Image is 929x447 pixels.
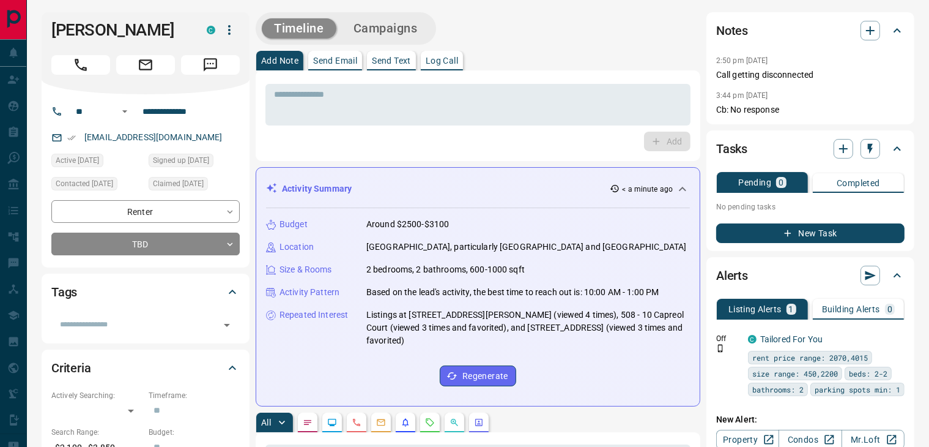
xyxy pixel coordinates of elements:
[887,305,892,314] p: 0
[401,418,410,427] svg: Listing Alerts
[716,91,768,100] p: 3:44 pm [DATE]
[748,335,757,344] div: condos.ca
[474,418,484,427] svg: Agent Actions
[366,309,690,347] p: Listings at [STREET_ADDRESS][PERSON_NAME] (viewed 4 times), 508 - 10 Capreol Court (viewed 3 time...
[366,218,449,231] p: Around $2500-$3100
[51,233,240,255] div: TBD
[51,277,240,307] div: Tags
[716,266,748,285] h2: Alerts
[440,366,516,386] button: Regenerate
[372,56,411,65] p: Send Text
[279,309,348,321] p: Repeated Interest
[51,427,142,438] p: Search Range:
[366,286,659,299] p: Based on the lead's activity, the best time to reach out is: 10:00 AM - 1:00 PM
[752,367,838,380] span: size range: 450,2200
[56,154,99,167] span: Active [DATE]
[266,178,690,200] div: Activity Summary< a minute ago
[303,418,313,427] svg: Notes
[279,286,339,299] p: Activity Pattern
[716,344,725,353] svg: Push Notification Only
[450,418,459,427] svg: Opportunities
[716,139,747,159] h2: Tasks
[752,351,868,364] span: rent price range: 2070,4015
[261,418,271,427] p: All
[313,56,357,65] p: Send Email
[716,223,905,243] button: New Task
[279,218,308,231] p: Budget
[366,241,686,254] p: [GEOGRAPHIC_DATA], particularly [GEOGRAPHIC_DATA] and [GEOGRAPHIC_DATA]
[779,178,783,187] p: 0
[51,353,240,383] div: Criteria
[51,20,188,40] h1: [PERSON_NAME]
[279,263,332,276] p: Size & Rooms
[716,413,905,426] p: New Alert:
[789,305,794,314] p: 1
[279,241,314,254] p: Location
[716,16,905,45] div: Notes
[67,133,76,142] svg: Email Verified
[815,383,900,396] span: parking spots min: 1
[51,358,91,378] h2: Criteria
[261,56,298,65] p: Add Note
[716,261,905,290] div: Alerts
[728,305,782,314] p: Listing Alerts
[149,154,240,171] div: Sat Sep 14 2024
[716,21,748,40] h2: Notes
[376,418,386,427] svg: Emails
[51,390,142,401] p: Actively Searching:
[822,305,880,314] p: Building Alerts
[622,184,673,195] p: < a minute ago
[51,282,77,302] h2: Tags
[153,154,209,167] span: Signed up [DATE]
[51,177,142,194] div: Wed Aug 20 2025
[716,134,905,163] div: Tasks
[716,103,905,116] p: Cb: No response
[116,55,175,75] span: Email
[51,55,110,75] span: Call
[366,263,525,276] p: 2 bedrooms, 2 bathrooms, 600-1000 sqft
[153,178,204,190] span: Claimed [DATE]
[51,200,240,223] div: Renter
[117,104,132,119] button: Open
[327,418,337,427] svg: Lead Browsing Activity
[425,418,435,427] svg: Requests
[207,26,215,34] div: condos.ca
[738,178,771,187] p: Pending
[341,18,430,39] button: Campaigns
[84,132,223,142] a: [EMAIL_ADDRESS][DOMAIN_NAME]
[262,18,336,39] button: Timeline
[149,390,240,401] p: Timeframe:
[426,56,458,65] p: Log Call
[56,178,113,190] span: Contacted [DATE]
[181,55,240,75] span: Message
[716,69,905,81] p: Call getting disconnected
[282,182,352,195] p: Activity Summary
[716,56,768,65] p: 2:50 pm [DATE]
[752,383,804,396] span: bathrooms: 2
[837,179,880,187] p: Completed
[760,334,823,344] a: Tailored For You
[352,418,361,427] svg: Calls
[849,367,887,380] span: beds: 2-2
[716,198,905,216] p: No pending tasks
[218,317,235,334] button: Open
[149,427,240,438] p: Budget:
[149,177,240,194] div: Wed Aug 20 2025
[716,333,741,344] p: Off
[51,154,142,171] div: Mon Sep 15 2025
